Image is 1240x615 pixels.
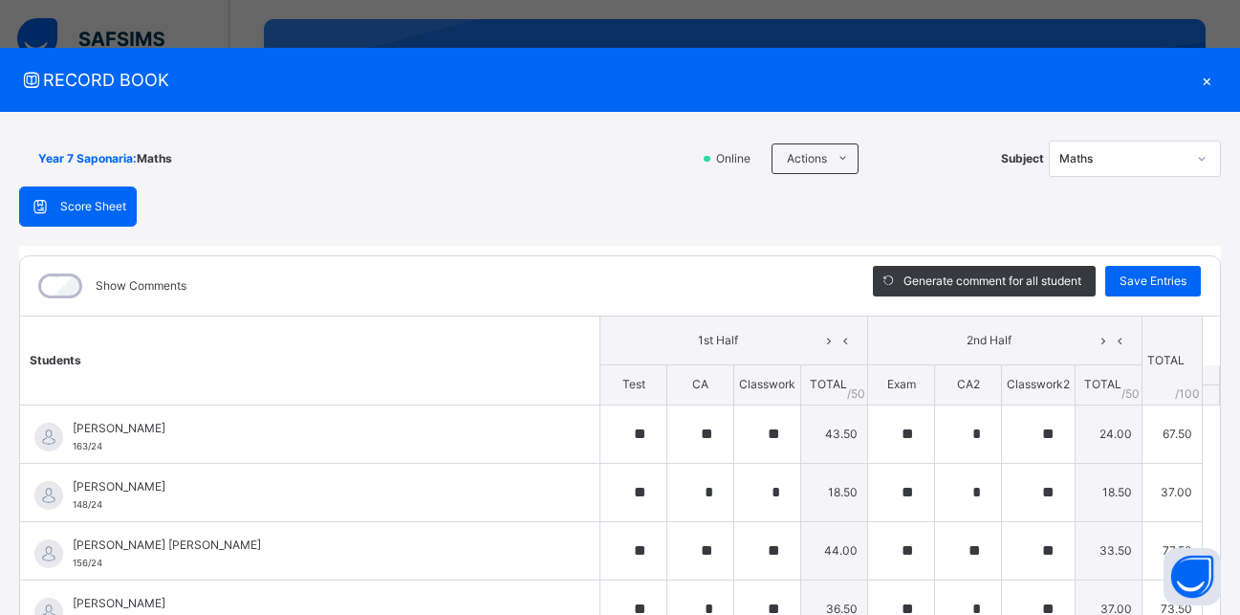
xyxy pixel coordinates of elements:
td: 77.50 [1142,521,1203,580]
span: Classwork2 [1007,377,1070,391]
td: 33.50 [1076,521,1142,580]
span: Online [714,150,762,167]
span: [PERSON_NAME] [73,420,556,437]
span: 163/24 [73,441,102,451]
span: [PERSON_NAME] [73,478,556,495]
span: Generate comment for all student [903,273,1081,290]
td: 67.50 [1142,405,1203,463]
span: [PERSON_NAME] [PERSON_NAME] [73,537,556,554]
span: Classwork [739,377,795,391]
td: 37.00 [1142,463,1203,521]
td: 18.50 [801,463,868,521]
span: Score Sheet [60,198,126,215]
span: CA2 [957,377,980,391]
td: 44.00 [801,521,868,580]
img: default.svg [34,481,63,510]
span: 156/24 [73,558,102,568]
button: Open asap [1164,548,1221,605]
div: × [1192,67,1221,93]
span: Actions [787,150,827,167]
span: RECORD BOOK [19,67,1192,93]
span: /100 [1175,385,1200,403]
th: TOTAL [1142,317,1203,406]
span: 2nd Half [882,332,1095,349]
span: TOTAL [1084,377,1121,391]
span: Save Entries [1120,273,1186,290]
span: CA [692,377,708,391]
span: Subject [1001,150,1044,167]
div: Maths [1059,150,1186,167]
span: TOTAL [810,377,847,391]
td: 18.50 [1076,463,1142,521]
span: / 50 [1121,385,1140,403]
span: 148/24 [73,499,102,510]
span: Test [622,377,645,391]
span: Students [30,353,81,367]
td: 43.50 [801,405,868,463]
span: Maths [137,150,172,167]
span: / 50 [847,385,865,403]
img: default.svg [34,423,63,451]
label: Show Comments [96,277,186,295]
img: default.svg [34,539,63,568]
span: [PERSON_NAME] [73,595,556,612]
td: 24.00 [1076,405,1142,463]
span: 1st Half [615,332,820,349]
span: Exam [887,377,916,391]
span: Year 7 Saponaria : [38,150,137,167]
